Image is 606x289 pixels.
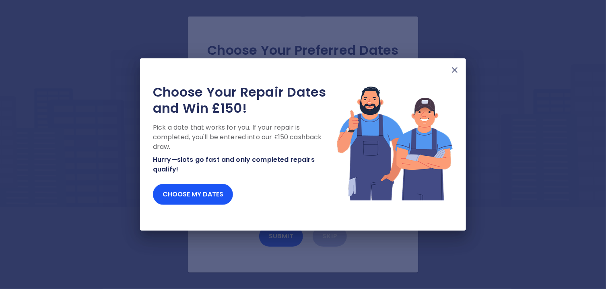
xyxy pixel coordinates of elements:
img: Lottery [336,84,453,202]
img: X Mark [450,65,460,75]
h2: Choose Your Repair Dates and Win £150! [153,84,336,116]
p: Pick a date that works for you. If your repair is completed, you'll be entered into our £150 cash... [153,123,336,152]
button: Choose my dates [153,184,233,205]
p: Hurry—slots go fast and only completed repairs qualify! [153,155,336,174]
